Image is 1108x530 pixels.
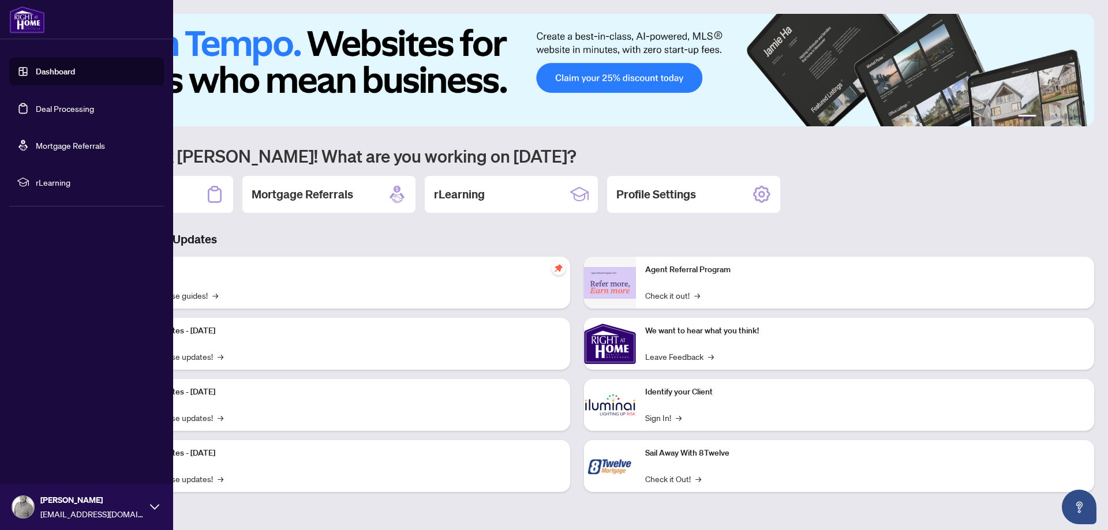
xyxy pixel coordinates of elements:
span: → [708,350,714,363]
span: pushpin [552,261,566,275]
span: → [676,411,682,424]
h3: Brokerage & Industry Updates [60,231,1094,247]
p: Sail Away With 8Twelve [645,447,1085,460]
span: rLearning [36,176,156,189]
button: 3 [1050,115,1055,119]
p: Identify your Client [645,386,1085,399]
a: Leave Feedback→ [645,350,714,363]
p: Platform Updates - [DATE] [121,325,561,337]
p: Self-Help [121,264,561,276]
img: Slide 0 [60,14,1094,126]
button: 4 [1060,115,1064,119]
a: Mortgage Referrals [36,140,105,151]
span: → [218,472,223,485]
img: logo [9,6,45,33]
span: → [218,350,223,363]
p: Platform Updates - [DATE] [121,447,561,460]
img: Sail Away With 8Twelve [584,440,636,492]
button: 6 [1078,115,1083,119]
span: → [695,472,701,485]
img: Identify your Client [584,379,636,431]
span: → [212,289,218,302]
span: [EMAIL_ADDRESS][DOMAIN_NAME] [40,508,144,520]
a: Dashboard [36,66,75,77]
a: Sign In!→ [645,411,682,424]
span: [PERSON_NAME] [40,494,144,506]
img: Profile Icon [12,496,34,518]
h2: Profile Settings [616,186,696,202]
img: We want to hear what you think! [584,318,636,370]
p: Agent Referral Program [645,264,1085,276]
h1: Welcome back [PERSON_NAME]! What are you working on [DATE]? [60,145,1094,167]
a: Check it out!→ [645,289,700,302]
p: We want to hear what you think! [645,325,1085,337]
span: → [218,411,223,424]
button: 2 [1041,115,1046,119]
a: Deal Processing [36,103,94,114]
p: Platform Updates - [DATE] [121,386,561,399]
a: Check it Out!→ [645,472,701,485]
button: 5 [1069,115,1073,119]
img: Agent Referral Program [584,267,636,299]
h2: Mortgage Referrals [252,186,353,202]
button: Open asap [1062,490,1096,524]
h2: rLearning [434,186,485,202]
span: → [694,289,700,302]
button: 1 [1018,115,1036,119]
